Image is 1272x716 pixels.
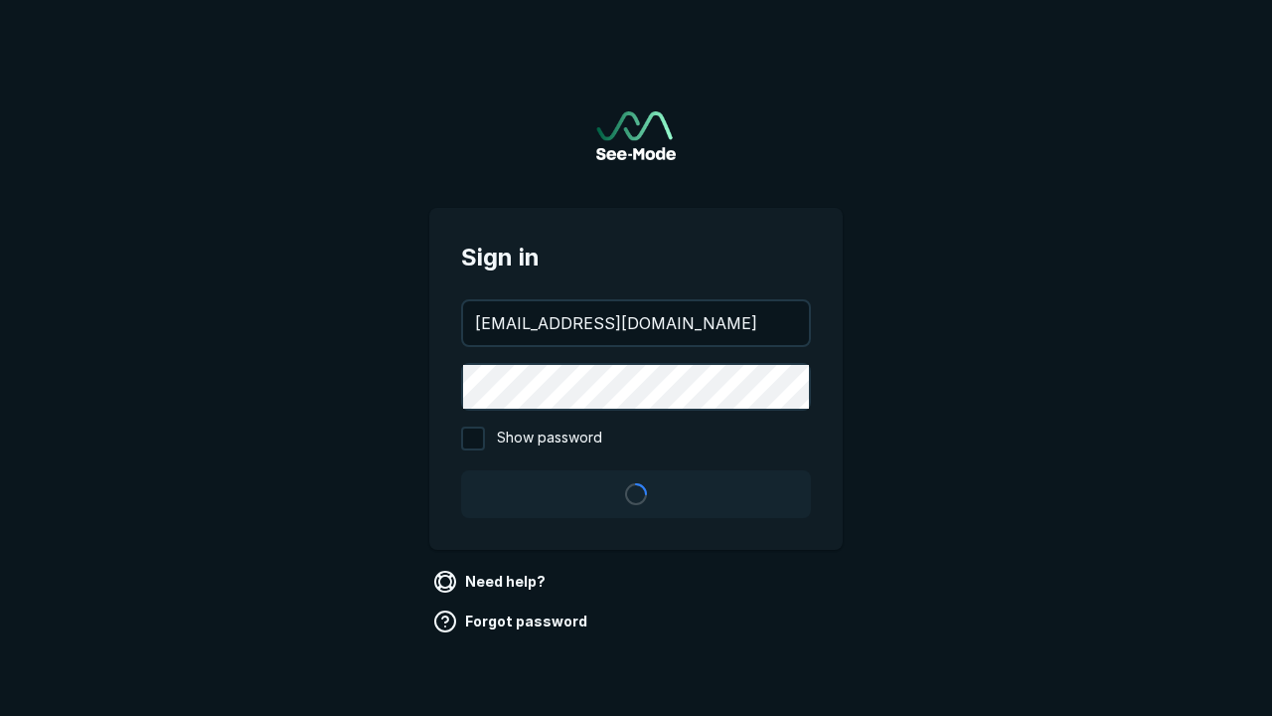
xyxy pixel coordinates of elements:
input: your@email.com [463,301,809,345]
img: See-Mode Logo [596,111,676,160]
a: Forgot password [429,606,595,637]
a: Go to sign in [596,111,676,160]
a: Need help? [429,566,554,598]
span: Show password [497,427,602,450]
span: Sign in [461,240,811,275]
